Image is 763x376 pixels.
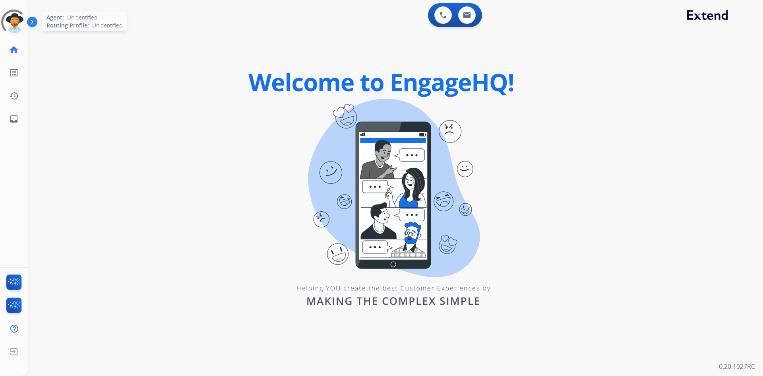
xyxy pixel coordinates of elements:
[9,114,19,124] mat-icon: inbox
[9,68,19,78] mat-icon: list_alt
[46,14,64,21] span: Agent:
[92,21,122,29] span: Unidentified
[46,21,89,29] span: Routing Profile:
[9,45,19,55] mat-icon: home
[67,14,97,21] span: Unidentified
[719,362,755,371] p: 0.20.1027RC
[9,91,19,101] mat-icon: history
